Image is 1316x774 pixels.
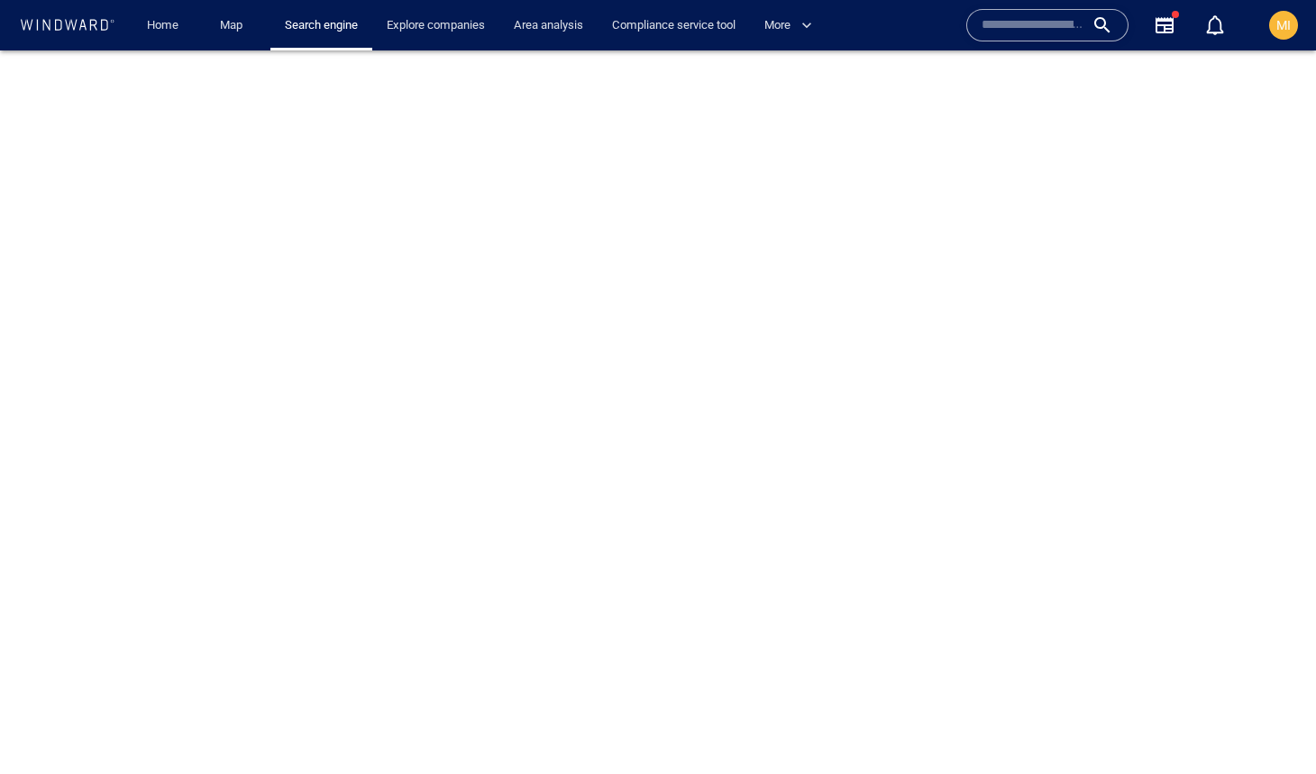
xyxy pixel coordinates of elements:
a: Compliance service tool [605,10,743,41]
a: Home [140,10,186,41]
span: More [764,15,812,36]
div: Notification center [1204,14,1226,36]
a: Area analysis [507,10,590,41]
iframe: Chat [1239,693,1302,760]
span: MI [1276,18,1291,32]
a: Search engine [278,10,365,41]
a: Map [213,10,256,41]
button: Home [133,10,191,41]
button: MI [1266,7,1302,43]
button: More [757,10,827,41]
button: Map [206,10,263,41]
a: Explore companies [379,10,492,41]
